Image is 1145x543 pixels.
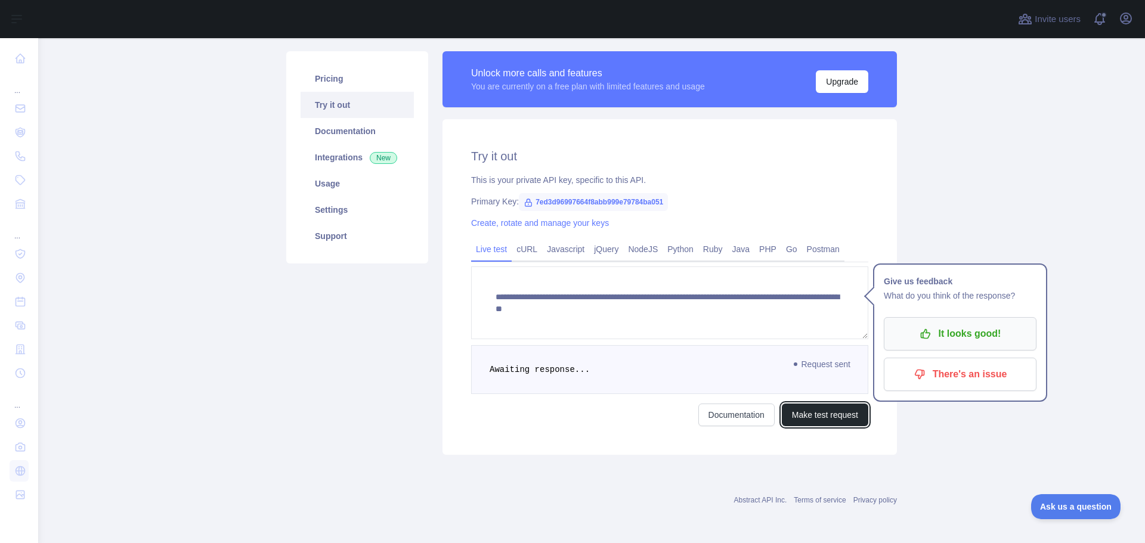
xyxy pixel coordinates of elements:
div: ... [10,386,29,410]
a: Privacy policy [853,496,897,504]
a: Postman [802,240,844,259]
a: Settings [301,197,414,223]
a: Documentation [698,404,775,426]
p: What do you think of the response? [884,288,1036,303]
a: NodeJS [623,240,663,259]
div: You are currently on a free plan with limited features and usage [471,80,705,92]
span: Request sent [788,357,857,371]
a: PHP [754,240,781,259]
div: This is your private API key, specific to this API. [471,174,868,186]
a: Java [728,240,755,259]
button: There's an issue [884,358,1036,391]
button: Invite users [1016,10,1083,29]
div: ... [10,72,29,95]
a: Support [301,223,414,249]
a: jQuery [589,240,623,259]
a: Integrations New [301,144,414,170]
a: Go [781,240,802,259]
a: Javascript [542,240,589,259]
iframe: Toggle Customer Support [1031,494,1121,519]
button: Upgrade [816,70,868,93]
a: Terms of service [794,496,846,504]
a: Documentation [301,118,414,144]
span: 7ed3d96997664f8abb999e79784ba051 [519,193,668,211]
div: Primary Key: [471,196,868,207]
h1: Give us feedback [884,274,1036,288]
a: cURL [512,240,542,259]
span: Invite users [1035,13,1081,26]
a: Ruby [698,240,728,259]
a: Live test [471,240,512,259]
a: Usage [301,170,414,197]
a: Create, rotate and manage your keys [471,218,609,228]
a: Pricing [301,66,414,92]
a: Python [663,240,698,259]
div: Unlock more calls and features [471,66,705,80]
p: It looks good! [893,324,1028,344]
div: ... [10,217,29,241]
span: Awaiting response... [490,365,590,374]
h2: Try it out [471,148,868,165]
p: There's an issue [893,364,1028,384]
button: Make test request [782,404,868,426]
a: Abstract API Inc. [734,496,787,504]
button: It looks good! [884,317,1036,350]
span: New [370,152,397,164]
a: Try it out [301,92,414,118]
